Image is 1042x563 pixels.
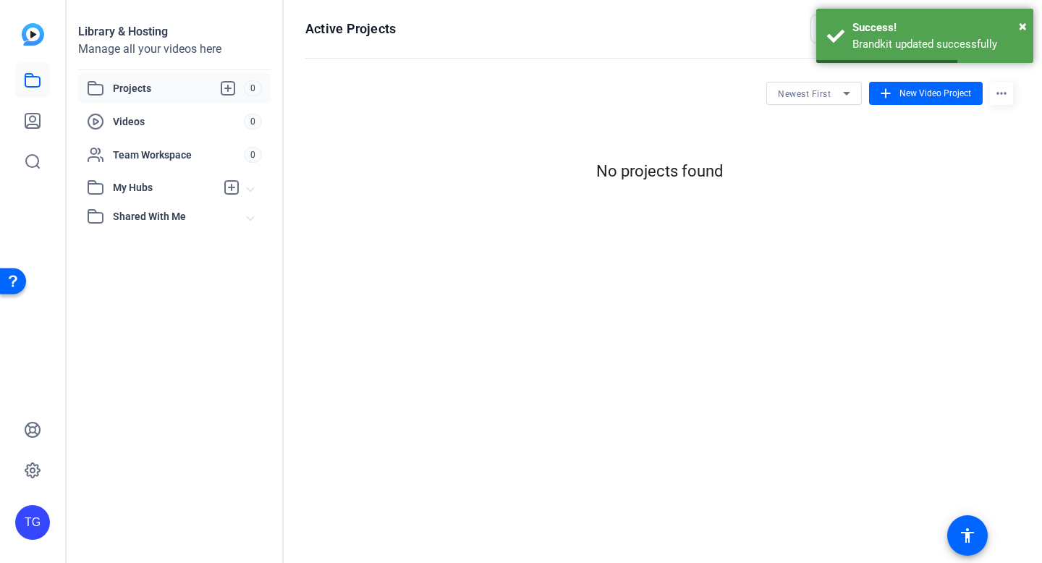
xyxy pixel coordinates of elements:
mat-expansion-panel-header: My Hubs [78,173,271,202]
span: 0 [244,80,262,96]
div: Brandkit updated successfully [852,36,1022,53]
div: Success! [852,20,1022,36]
span: My Hubs [113,180,216,195]
span: Videos [113,114,244,129]
div: Library & Hosting [78,23,271,41]
span: × [1019,17,1027,35]
span: 0 [244,114,262,130]
div: TG [15,505,50,540]
h1: Active Projects [305,20,396,38]
mat-icon: more_horiz [990,82,1013,105]
span: Projects [113,80,244,97]
span: Team Workspace [113,148,244,162]
span: Shared With Me [113,209,247,224]
span: 0 [244,147,262,163]
mat-icon: accessibility [959,527,976,544]
mat-expansion-panel-header: Shared With Me [78,202,271,231]
img: blue-gradient.svg [22,23,44,46]
button: New Video Project [869,82,983,105]
span: New Video Project [899,87,971,100]
button: Close [1019,15,1027,37]
span: Newest First [778,89,831,99]
mat-icon: add [878,85,894,101]
div: Manage all your videos here [78,41,271,58]
div: No projects found [305,159,1013,183]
